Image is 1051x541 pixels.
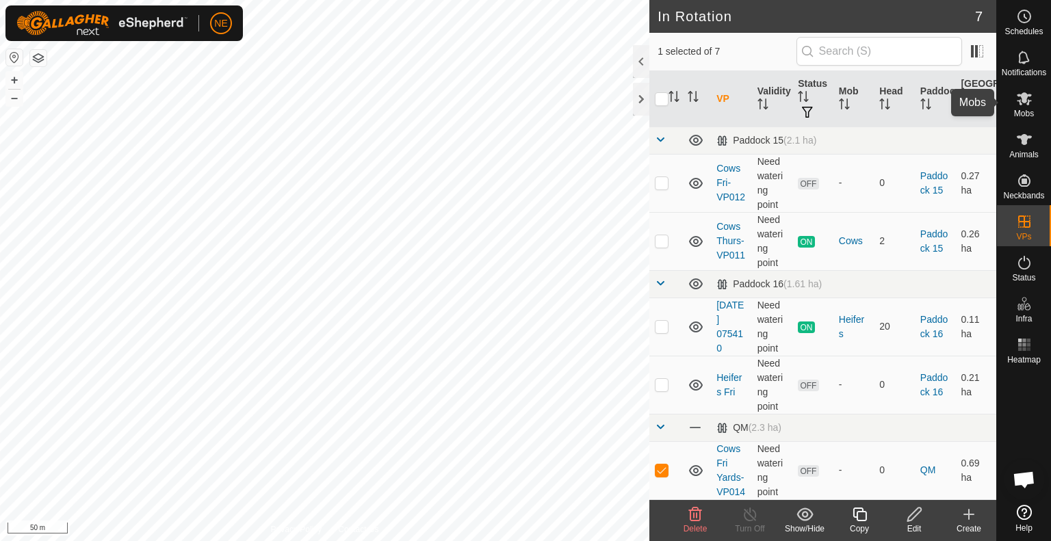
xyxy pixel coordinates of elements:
span: ON [798,236,814,248]
th: [GEOGRAPHIC_DATA] Area [955,71,996,127]
p-sorticon: Activate to sort [920,101,931,111]
a: Paddock 16 [920,314,948,339]
span: Help [1015,524,1033,532]
th: Validity [752,71,793,127]
span: Neckbands [1003,192,1044,200]
span: Mobs [1014,109,1034,118]
td: Need watering point [752,154,793,212]
a: Heifers Fri [716,372,742,397]
div: Edit [887,523,942,535]
span: Status [1012,274,1035,282]
span: 7 [975,6,983,27]
p-sorticon: Activate to sort [757,101,768,111]
td: Need watering point [752,441,793,499]
a: Help [997,499,1051,538]
th: VP [711,71,752,127]
p-sorticon: Activate to sort [798,93,809,104]
img: Gallagher Logo [16,11,187,36]
td: 0.69 ha [955,441,996,499]
th: Paddock [915,71,956,127]
span: Heatmap [1007,356,1041,364]
div: Create [942,523,996,535]
p-sorticon: Activate to sort [879,101,890,111]
td: 2 [874,212,915,270]
h2: In Rotation [658,8,975,25]
a: Open chat [1004,459,1045,500]
td: 0 [874,441,915,499]
td: Need watering point [752,298,793,356]
a: Contact Us [338,523,378,536]
span: 1 selected of 7 [658,44,796,59]
td: 20 [874,298,915,356]
p-sorticon: Activate to sort [961,107,972,118]
div: Cows [839,234,869,248]
div: - [839,176,869,190]
span: (1.61 ha) [783,278,822,289]
span: OFF [798,178,818,189]
a: Paddock 15 [920,228,948,254]
span: Delete [684,524,708,533]
span: Notifications [1002,68,1046,77]
div: Turn Off [723,523,777,535]
td: 0.21 ha [955,356,996,414]
div: QM [716,422,781,434]
td: 0.11 ha [955,298,996,356]
span: ON [798,321,814,333]
span: (2.3 ha) [749,422,781,433]
button: + [6,72,23,88]
a: Cows Fri Yards-VP014 [716,443,745,497]
p-sorticon: Activate to sort [839,101,850,111]
td: Need watering point [752,356,793,414]
span: OFF [798,380,818,391]
td: Need watering point [752,212,793,270]
span: NE [214,16,227,31]
div: Heifers [839,313,869,341]
a: Privacy Policy [271,523,322,536]
th: Status [792,71,833,127]
a: Paddock 15 [920,170,948,196]
span: Animals [1009,150,1039,159]
span: (2.1 ha) [783,135,816,146]
input: Search (S) [796,37,962,66]
p-sorticon: Activate to sort [688,93,699,104]
div: Paddock 15 [716,135,816,146]
td: 0 [874,356,915,414]
button: Map Layers [30,50,47,66]
span: OFF [798,465,818,477]
th: Head [874,71,915,127]
button: Reset Map [6,49,23,66]
a: Cows Thurs-VP011 [716,221,745,261]
p-sorticon: Activate to sort [669,93,679,104]
button: – [6,90,23,106]
span: VPs [1016,233,1031,241]
div: - [839,463,869,477]
td: 0.27 ha [955,154,996,212]
a: Paddock 16 [920,372,948,397]
a: [DATE] 075410 [716,300,744,354]
a: Cows Fri-VP012 [716,163,745,202]
div: Copy [832,523,887,535]
span: Schedules [1004,27,1043,36]
td: 0.26 ha [955,212,996,270]
a: QM [920,464,936,475]
div: Show/Hide [777,523,832,535]
td: 0 [874,154,915,212]
th: Mob [833,71,874,127]
div: Paddock 16 [716,278,822,290]
span: Infra [1015,315,1032,323]
div: - [839,378,869,392]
